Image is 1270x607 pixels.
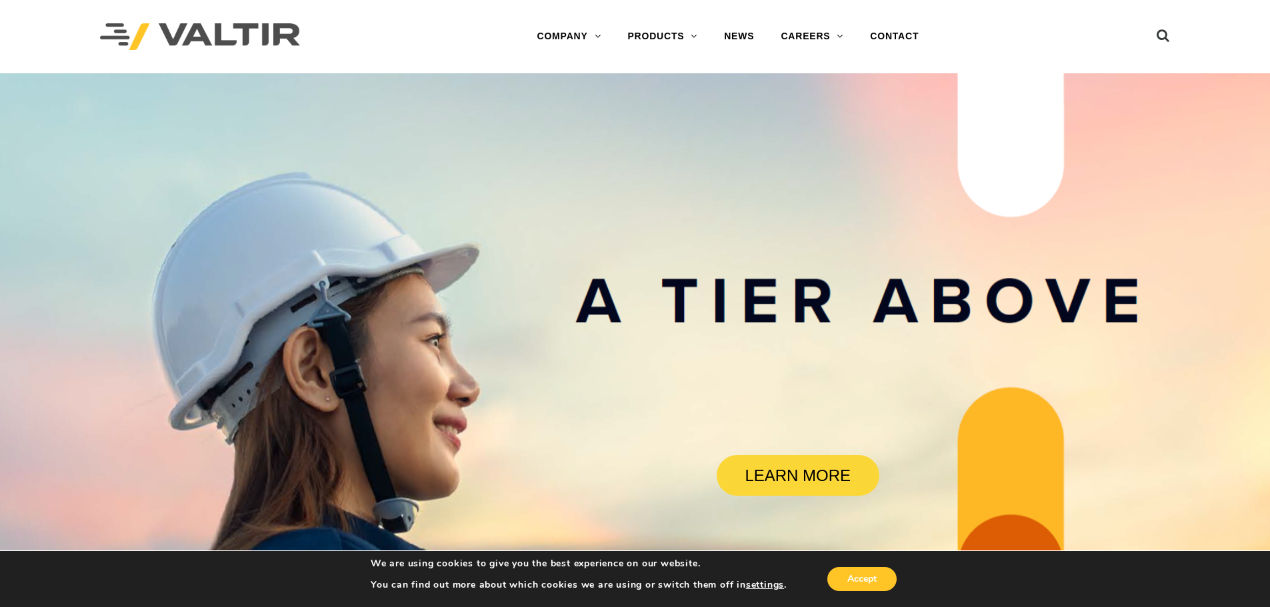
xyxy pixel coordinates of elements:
[711,23,767,50] a: NEWS
[100,23,300,51] img: Valtir
[371,558,787,570] p: We are using cookies to give you the best experience on our website.
[767,23,857,50] a: CAREERS
[614,23,711,50] a: PRODUCTS
[857,23,932,50] a: CONTACT
[523,23,614,50] a: COMPANY
[746,579,784,591] button: settings
[827,567,897,591] button: Accept
[717,455,879,496] a: LEARN MORE
[371,579,787,591] p: You can find out more about which cookies we are using or switch them off in .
